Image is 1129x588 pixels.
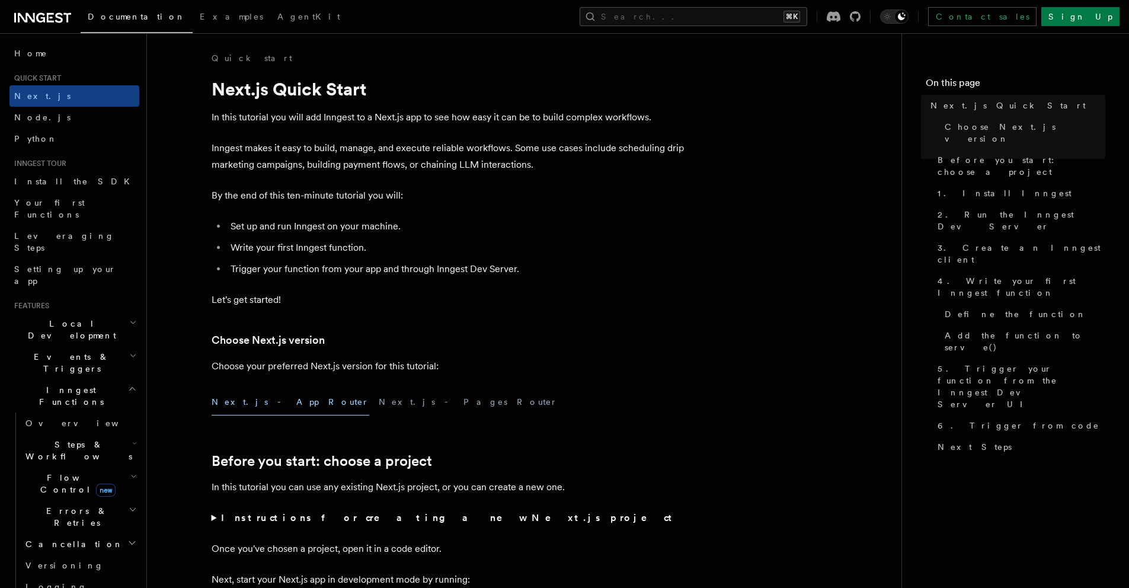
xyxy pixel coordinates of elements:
a: Examples [193,4,270,32]
a: Python [9,128,139,149]
span: Steps & Workflows [21,439,132,462]
a: Versioning [21,555,139,576]
a: Next.js Quick Start [926,95,1105,116]
button: Toggle dark mode [880,9,909,24]
span: 4. Write your first Inngest function [938,275,1105,299]
span: Node.js [14,113,71,122]
span: Choose Next.js version [945,121,1105,145]
a: Quick start [212,52,292,64]
span: Overview [25,418,148,428]
button: Errors & Retries [21,500,139,533]
span: Cancellation [21,538,123,550]
p: By the end of this ten-minute tutorial you will: [212,187,686,204]
a: Next Steps [933,436,1105,458]
span: AgentKit [277,12,340,21]
button: Local Development [9,313,139,346]
span: new [96,484,116,497]
span: Errors & Retries [21,505,129,529]
a: Choose Next.js version [212,332,325,349]
li: Trigger your function from your app and through Inngest Dev Server. [227,261,686,277]
a: Leveraging Steps [9,225,139,258]
a: Documentation [81,4,193,33]
span: Leveraging Steps [14,231,114,253]
a: 4. Write your first Inngest function [933,270,1105,303]
span: Define the function [945,308,1086,320]
span: 2. Run the Inngest Dev Server [938,209,1105,232]
p: In this tutorial you can use any existing Next.js project, or you can create a new one. [212,479,686,496]
a: 3. Create an Inngest client [933,237,1105,270]
a: 6. Trigger from code [933,415,1105,436]
a: Overview [21,413,139,434]
button: Next.js - App Router [212,389,369,416]
span: Before you start: choose a project [938,154,1105,178]
li: Set up and run Inngest on your machine. [227,218,686,235]
li: Write your first Inngest function. [227,239,686,256]
span: Flow Control [21,472,130,496]
span: Versioning [25,561,104,570]
p: Choose your preferred Next.js version for this tutorial: [212,358,686,375]
button: Inngest Functions [9,379,139,413]
span: Quick start [9,73,61,83]
span: 1. Install Inngest [938,187,1072,199]
p: In this tutorial you will add Inngest to a Next.js app to see how easy it can be to build complex... [212,109,686,126]
kbd: ⌘K [783,11,800,23]
span: Next.js Quick Start [930,100,1086,111]
a: 2. Run the Inngest Dev Server [933,204,1105,237]
span: Local Development [9,318,129,341]
span: 6. Trigger from code [938,420,1099,432]
p: Let's get started! [212,292,686,308]
a: Home [9,43,139,64]
span: 5. Trigger your function from the Inngest Dev Server UI [938,363,1105,410]
a: Define the function [940,303,1105,325]
a: Contact sales [928,7,1037,26]
a: Next.js [9,85,139,107]
a: Your first Functions [9,192,139,225]
a: AgentKit [270,4,347,32]
a: Choose Next.js version [940,116,1105,149]
span: Inngest Functions [9,384,128,408]
a: Before you start: choose a project [212,453,432,469]
a: Before you start: choose a project [933,149,1105,183]
a: Add the function to serve() [940,325,1105,358]
p: Inngest makes it easy to build, manage, and execute reliable workflows. Some use cases include sc... [212,140,686,173]
strong: Instructions for creating a new Next.js project [221,512,677,523]
button: Next.js - Pages Router [379,389,558,416]
span: Install the SDK [14,177,137,186]
span: Home [14,47,47,59]
a: Sign Up [1041,7,1120,26]
span: Features [9,301,49,311]
button: Steps & Workflows [21,434,139,467]
a: 1. Install Inngest [933,183,1105,204]
span: Next Steps [938,441,1012,453]
p: Once you've chosen a project, open it in a code editor. [212,541,686,557]
a: Node.js [9,107,139,128]
span: Documentation [88,12,185,21]
span: Add the function to serve() [945,330,1105,353]
span: Next.js [14,91,71,101]
span: Setting up your app [14,264,116,286]
button: Events & Triggers [9,346,139,379]
a: Install the SDK [9,171,139,192]
summary: Instructions for creating a new Next.js project [212,510,686,526]
span: Python [14,134,57,143]
span: Events & Triggers [9,351,129,375]
button: Search...⌘K [580,7,807,26]
button: Cancellation [21,533,139,555]
a: Setting up your app [9,258,139,292]
h4: On this page [926,76,1105,95]
span: Inngest tour [9,159,66,168]
h1: Next.js Quick Start [212,78,686,100]
p: Next, start your Next.js app in development mode by running: [212,571,686,588]
a: 5. Trigger your function from the Inngest Dev Server UI [933,358,1105,415]
span: Examples [200,12,263,21]
span: 3. Create an Inngest client [938,242,1105,266]
span: Your first Functions [14,198,85,219]
button: Flow Controlnew [21,467,139,500]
